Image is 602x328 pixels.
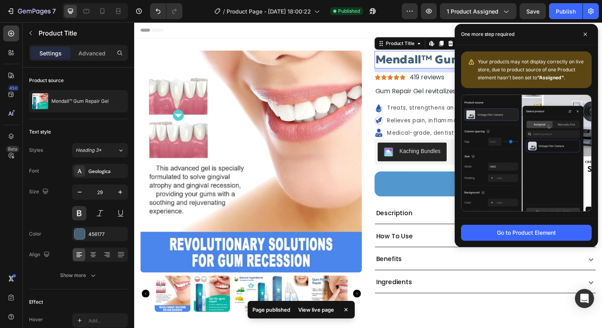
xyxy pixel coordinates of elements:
span: Heading 3* [76,147,102,154]
p: Page published [252,306,290,314]
p: Advanced [78,49,106,57]
span: Product Page - [DATE] 18:00:22 [227,7,311,16]
p: Mendall™ Gum Repair Gel [51,98,109,104]
button: Heading 3* [72,143,128,157]
iframe: Design area [134,22,602,328]
div: Publish [556,7,576,16]
span: Save [526,8,539,15]
p: Description [247,192,284,198]
div: Add to cart [327,159,379,171]
span: Published [338,8,360,15]
p: How To Use [247,215,284,222]
div: Beta [6,146,19,152]
div: Styles [29,147,43,154]
div: Hover [29,316,43,323]
button: Save [520,3,546,19]
div: Text style [29,128,51,136]
button: 7 [3,3,59,19]
div: Show more [60,271,97,279]
h2: Mendall™ Gum Repair Gel [245,29,471,47]
div: 450 [8,85,19,91]
p: Settings [39,49,62,57]
div: Product source [29,77,64,84]
button: Kaching Bundles [248,123,319,142]
p: Relieves pain, inflammation and bleeding gums [258,96,402,104]
div: Font [29,167,39,175]
div: Add... [88,317,126,324]
img: gempages_585719307590173469-ae52b10d-4a9c-4fe6-9534-73507cfca0c1.png [245,83,254,92]
div: 456177 [88,231,126,238]
p: Medical-grade, dentist-proven formula [258,109,402,117]
p: One more step required [461,30,514,38]
div: Undo/Redo [150,3,182,19]
span: Your products may not display correctly on live store, due to product source of one Product eleme... [478,59,584,81]
button: Go to Product Element [461,225,592,241]
div: Go to Product Element [497,228,556,237]
p: Product Title [39,28,125,38]
p: Treats, strengthens and protects gums [258,84,402,92]
button: Show more [29,268,128,283]
span: / [223,7,225,16]
p: Ingredients [247,262,283,269]
button: Add to cart [245,152,471,178]
p: 419 reviews [281,52,317,61]
div: Align [29,249,51,260]
span: 1 product assigned [447,7,498,16]
p: 7 [52,6,56,16]
div: Product Title [255,18,287,25]
p: Gum Repair Gel revitalizes gums and whitens teeth within the first week [246,66,471,75]
div: Size [29,187,50,197]
div: Effect [29,299,43,306]
div: Color [29,230,41,238]
img: KachingBundles.png [255,128,264,137]
div: Open Intercom Messenger [575,289,594,308]
div: Geologica [88,168,126,175]
p: Benefits [247,239,273,245]
img: gempages_585719307590173469-728a9535-6dd9-4963-b6bd-fa92f36c3903.png [245,96,254,105]
button: 1 product assigned [440,3,516,19]
button: Publish [549,3,582,19]
img: product feature img [32,93,48,109]
img: gempages_585719307590173469-44922b5f-eff3-4469-868d-0ca7ac1fa6a6.png [245,108,254,117]
button: Carousel Next Arrow [223,273,231,281]
div: Kaching Bundles [271,128,313,136]
div: View live page [293,304,339,315]
b: “Assigned” [537,75,564,81]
